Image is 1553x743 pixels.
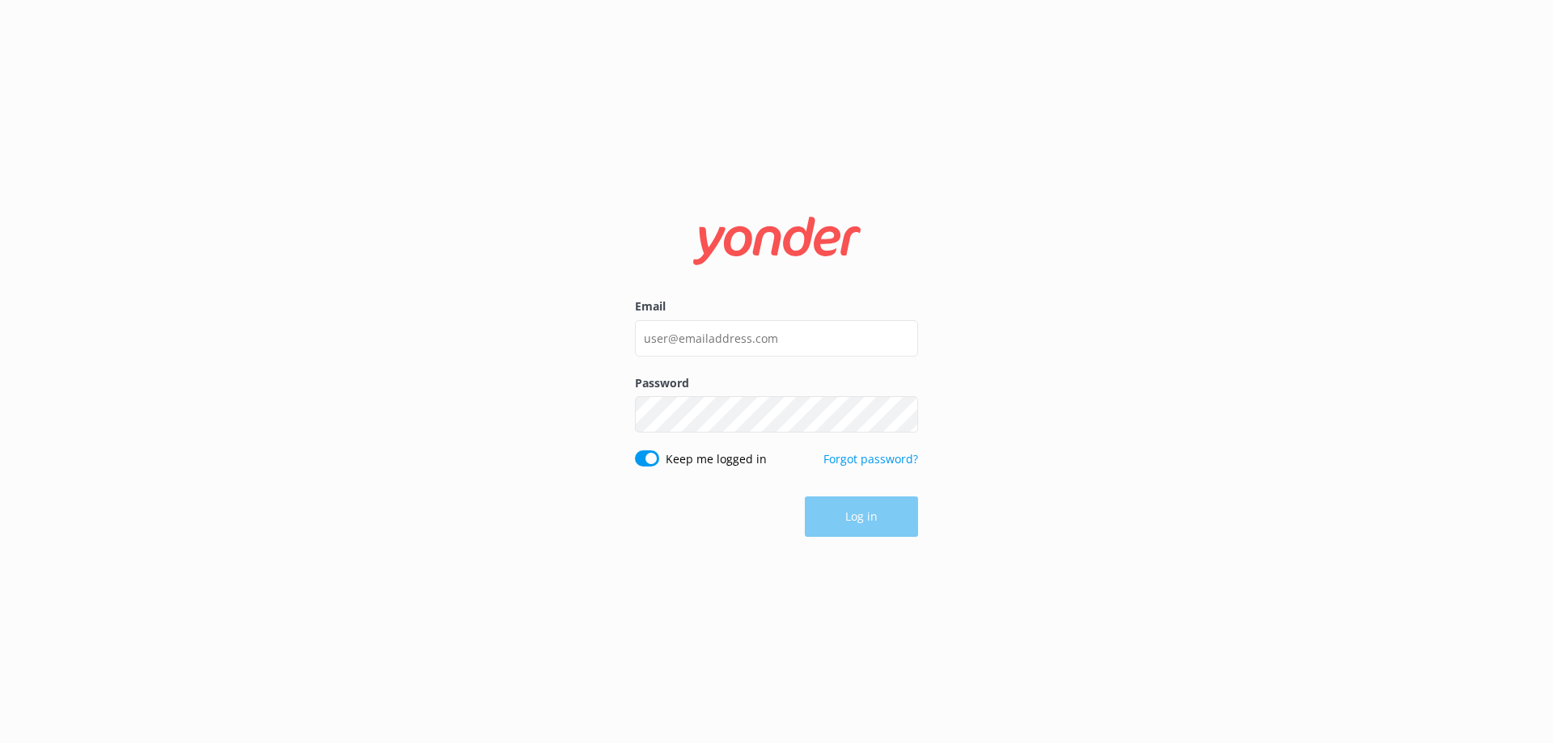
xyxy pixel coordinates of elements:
label: Password [635,374,918,392]
a: Forgot password? [823,451,918,466]
label: Email [635,298,918,315]
label: Keep me logged in [666,450,767,468]
input: user@emailaddress.com [635,320,918,357]
button: Show password [886,399,918,431]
